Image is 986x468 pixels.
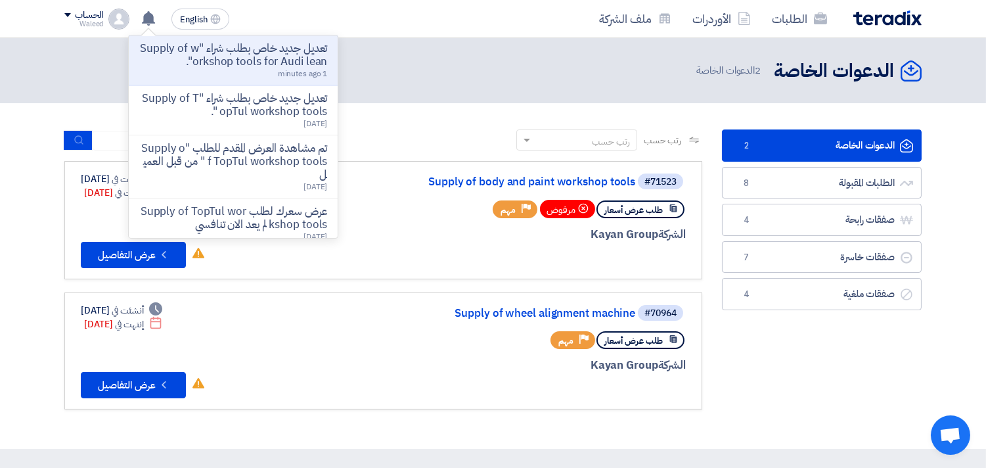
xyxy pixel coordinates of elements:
a: صفقات ملغية4 [722,278,922,310]
img: Teradix logo [853,11,922,26]
p: تعديل جديد خاص بطلب شراء "Supply of workshop tools for Audi lean". [139,42,327,68]
span: 2 [738,139,754,152]
span: 7 [738,251,754,264]
div: [DATE] [84,186,162,200]
a: صفقات رابحة4 [722,204,922,236]
span: رتب حسب [644,133,681,147]
span: [DATE] [303,181,327,193]
span: English [180,15,208,24]
p: تم مشاهدة العرض المقدم للطلب "Supply of TopTul workshop tools " من قبل العميل [139,142,327,181]
a: Supply of body and paint workshop tools [372,176,635,188]
span: [DATE] [303,118,327,129]
span: [DATE] [303,231,327,243]
a: Supply of wheel alignment machine [372,308,635,319]
button: English [171,9,229,30]
div: Kayan Group [370,226,686,243]
span: 4 [738,214,754,227]
span: 1 minutes ago [278,68,328,80]
p: تعديل جديد خاص بطلب شراء "Supply of TopTul workshop tools ". [139,92,327,118]
div: Kayan Group [370,357,686,374]
a: الدعوات الخاصة2 [722,129,922,162]
span: 4 [738,288,754,301]
div: [DATE] [84,317,162,331]
span: إنتهت في [115,317,143,331]
a: الأوردرات [682,3,761,34]
span: أنشئت في [112,172,143,186]
input: ابحث بعنوان أو رقم الطلب [93,131,277,151]
div: [DATE] [81,172,162,186]
span: مهم [558,335,573,347]
a: صفقات خاسرة7 [722,241,922,273]
div: #70964 [644,309,677,318]
span: مهم [501,204,516,216]
div: Waleed [64,20,103,28]
a: ملف الشركة [589,3,682,34]
span: طلب عرض أسعار [604,335,663,347]
button: عرض التفاصيل [81,372,186,398]
button: عرض التفاصيل [81,242,186,268]
span: إنتهت في [115,186,143,200]
span: الدعوات الخاصة [696,63,763,78]
div: [DATE] [81,304,162,317]
a: الطلبات [761,3,838,34]
img: profile_test.png [108,9,129,30]
div: Open chat [931,415,970,455]
span: الشركة [658,226,686,243]
span: طلب عرض أسعار [604,204,663,216]
div: الحساب [75,10,103,21]
div: رتب حسب [592,135,630,149]
div: مرفوض [540,200,595,218]
a: الطلبات المقبولة8 [722,167,922,199]
div: #71523 [644,177,677,187]
span: 8 [738,177,754,190]
p: عرض سعرك لطلب Supply of TopTul workshop tools لم يعد الان تنافسي [139,205,327,231]
span: 2 [755,63,761,78]
span: الشركة [658,357,686,373]
h2: الدعوات الخاصة [774,59,894,84]
span: أنشئت في [112,304,143,317]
